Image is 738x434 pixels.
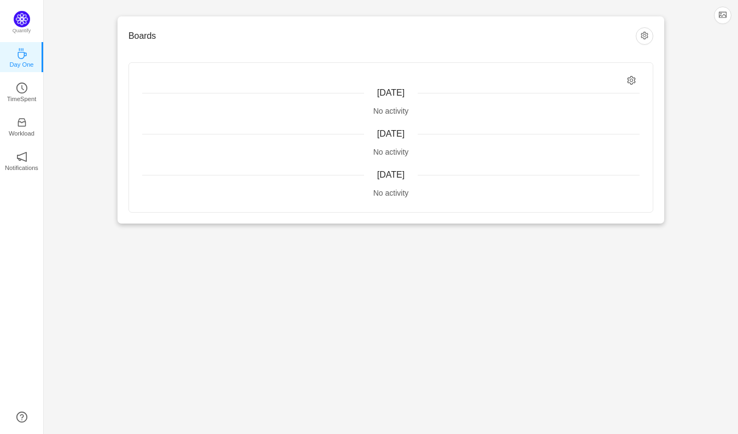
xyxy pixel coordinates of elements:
span: [DATE] [377,170,405,179]
div: No activity [142,146,640,158]
i: icon: coffee [16,48,27,59]
i: icon: clock-circle [16,83,27,93]
span: [DATE] [377,88,405,97]
p: Workload [9,128,34,138]
div: No activity [142,187,640,199]
button: icon: picture [714,7,731,24]
a: icon: question-circle [16,412,27,423]
span: [DATE] [377,129,405,138]
p: Notifications [5,163,38,173]
i: icon: setting [627,76,636,85]
a: icon: clock-circleTimeSpent [16,86,27,97]
i: icon: notification [16,151,27,162]
i: icon: inbox [16,117,27,128]
button: icon: setting [636,27,653,45]
a: icon: inboxWorkload [16,120,27,131]
img: Quantify [14,11,30,27]
a: icon: notificationNotifications [16,155,27,166]
p: TimeSpent [7,94,37,104]
p: Quantify [13,27,31,35]
p: Day One [9,60,33,69]
h3: Boards [128,31,636,42]
div: No activity [142,105,640,117]
a: icon: coffeeDay One [16,51,27,62]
